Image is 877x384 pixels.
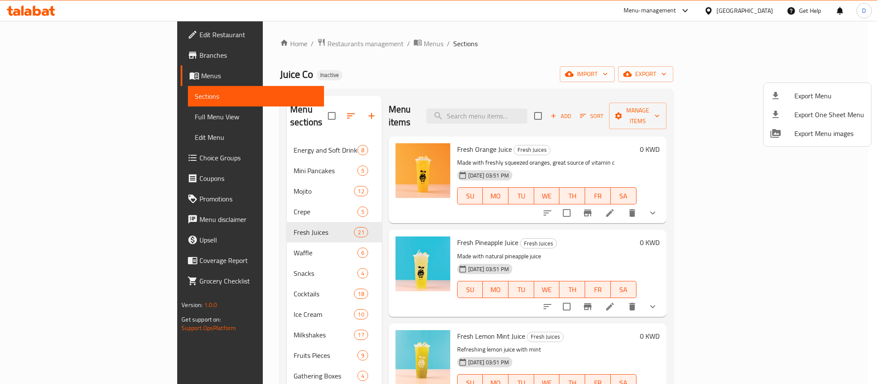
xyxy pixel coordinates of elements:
li: Export menu items [764,86,871,105]
span: Export Menu images [794,128,864,139]
span: Export One Sheet Menu [794,109,864,120]
span: Export Menu [794,91,864,101]
li: Export one sheet menu items [764,105,871,124]
li: Export Menu images [764,124,871,143]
